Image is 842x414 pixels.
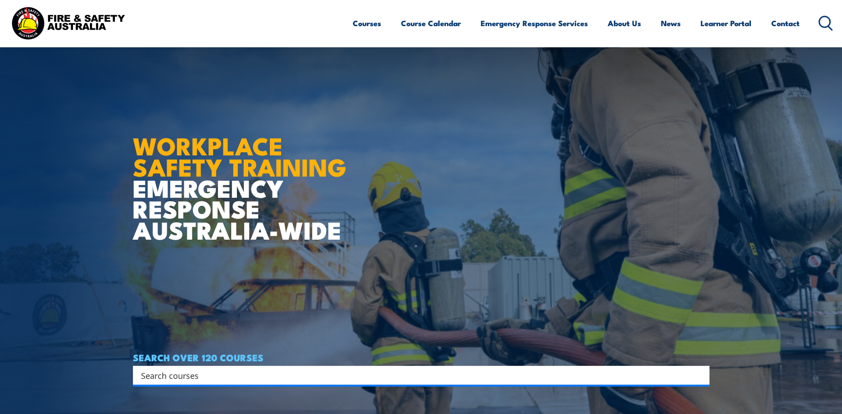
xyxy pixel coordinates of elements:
[481,11,588,35] a: Emergency Response Services
[694,369,706,382] button: Search magnifier button
[133,112,353,240] h1: EMERGENCY RESPONSE AUSTRALIA-WIDE
[701,11,751,35] a: Learner Portal
[141,369,690,382] input: Search input
[401,11,461,35] a: Course Calendar
[143,369,692,382] form: Search form
[353,11,381,35] a: Courses
[133,126,346,185] strong: WORKPLACE SAFETY TRAINING
[771,11,800,35] a: Contact
[608,11,641,35] a: About Us
[661,11,681,35] a: News
[133,352,710,362] h4: SEARCH OVER 120 COURSES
